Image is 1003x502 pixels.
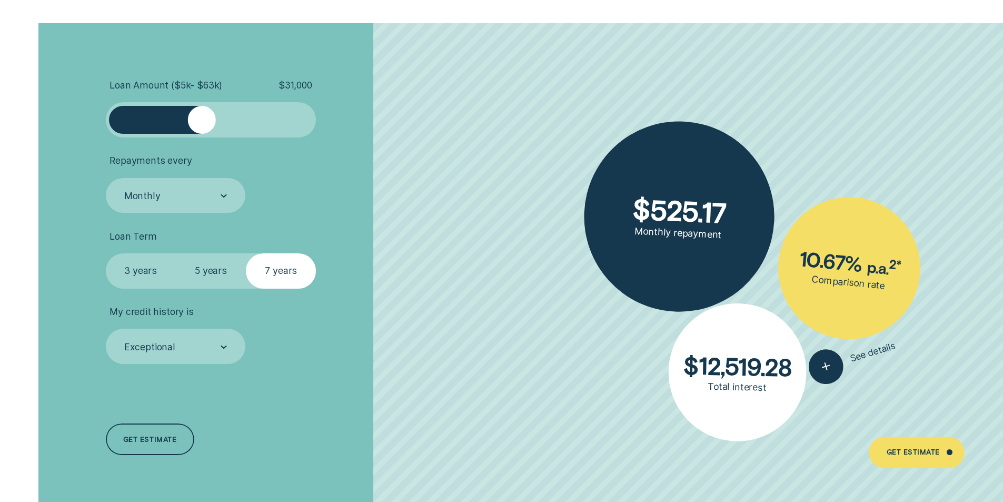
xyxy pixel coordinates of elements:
[869,437,964,468] a: Get Estimate
[110,80,222,91] span: Loan Amount ( $5k - $63k )
[176,253,246,289] label: 5 years
[106,424,194,455] a: Get estimate
[849,340,897,365] span: See details
[124,341,175,353] div: Exceptional
[110,231,156,242] span: Loan Term
[110,155,192,166] span: Repayments every
[279,80,312,91] span: $ 31,000
[110,306,193,318] span: My credit history is
[124,190,161,202] div: Monthly
[246,253,316,289] label: 7 years
[805,329,900,388] button: See details
[106,253,176,289] label: 3 years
